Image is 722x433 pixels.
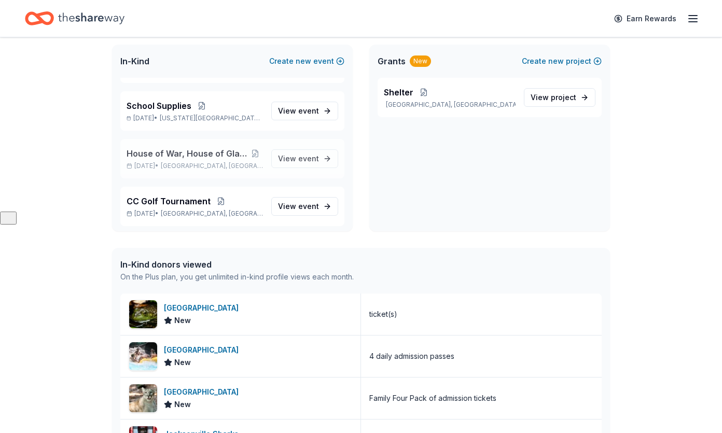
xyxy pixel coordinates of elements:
div: ticket(s) [369,308,397,320]
span: New [174,356,191,369]
div: On the Plus plan, you get unlimited in-kind profile views each month. [120,271,354,283]
div: [GEOGRAPHIC_DATA] [164,344,243,356]
div: [GEOGRAPHIC_DATA] [164,302,243,314]
img: Image for Palm Beach Zoo [129,384,157,412]
div: Family Four Pack of admission tickets [369,392,496,404]
span: New [174,398,191,411]
span: [GEOGRAPHIC_DATA], [GEOGRAPHIC_DATA] [161,209,263,218]
div: [GEOGRAPHIC_DATA] [164,386,243,398]
img: Image for Tree Hill Nature Center [129,300,157,328]
img: Image for Rapids Water Park [129,342,157,370]
a: Earn Rewards [608,9,683,28]
a: Home [25,6,124,31]
div: In-Kind donors viewed [120,258,354,271]
div: 4 daily admission passes [369,350,454,362]
p: [DATE] • [127,209,263,218]
span: New [174,314,191,327]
